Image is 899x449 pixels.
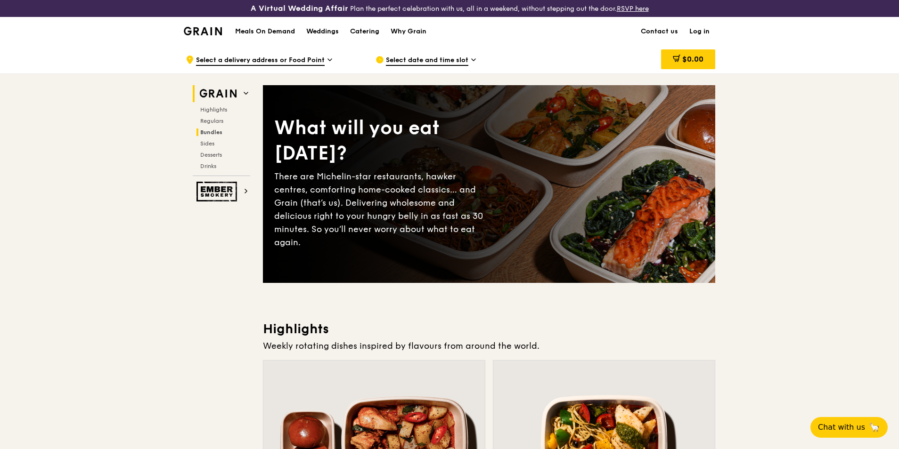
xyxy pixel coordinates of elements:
[810,417,888,438] button: Chat with us🦙
[684,17,715,46] a: Log in
[178,4,721,13] div: Plan the perfect celebration with us, all in a weekend, without stepping out the door.
[263,321,715,337] h3: Highlights
[617,5,649,13] a: RSVP here
[200,152,222,158] span: Desserts
[184,27,222,35] img: Grain
[386,56,468,66] span: Select date and time slot
[196,85,240,102] img: Grain web logo
[196,182,240,201] img: Ember Smokery web logo
[274,115,489,166] div: What will you eat [DATE]?
[391,17,426,46] div: Why Grain
[263,339,715,353] div: Weekly rotating dishes inspired by flavours from around the world.
[344,17,385,46] a: Catering
[301,17,344,46] a: Weddings
[635,17,684,46] a: Contact us
[869,422,880,433] span: 🦙
[306,17,339,46] div: Weddings
[200,106,227,113] span: Highlights
[200,129,222,136] span: Bundles
[200,118,223,124] span: Regulars
[200,163,216,169] span: Drinks
[818,422,865,433] span: Chat with us
[385,17,432,46] a: Why Grain
[184,16,222,45] a: GrainGrain
[200,140,214,147] span: Sides
[350,17,379,46] div: Catering
[235,27,295,36] h1: Meals On Demand
[196,56,325,66] span: Select a delivery address or Food Point
[682,55,703,64] span: $0.00
[251,4,348,13] h3: A Virtual Wedding Affair
[274,170,489,249] div: There are Michelin-star restaurants, hawker centres, comforting home-cooked classics… and Grain (...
